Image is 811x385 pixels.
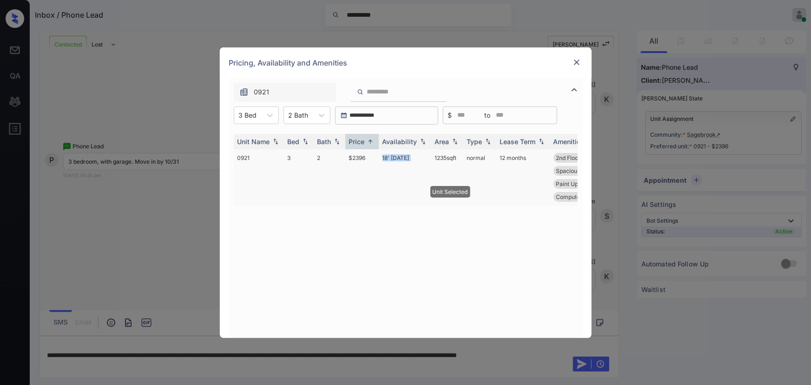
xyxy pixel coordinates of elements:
img: sorting [537,138,546,145]
img: sorting [483,138,493,145]
td: 12 months [496,149,550,206]
td: 0921 [234,149,284,206]
div: Price [349,138,365,146]
span: 0921 [254,87,270,97]
div: Lease Term [500,138,536,146]
span: to [485,110,491,120]
span: $ [448,110,452,120]
span: Paint Upgrade -... [556,180,602,187]
td: normal [463,149,496,206]
td: $2396 [345,149,379,206]
td: 18' [DATE] [379,149,431,206]
span: 2nd Floor [556,154,581,161]
img: sorting [271,138,280,145]
span: Computer desk [556,193,597,200]
div: Amenities [554,138,585,146]
img: sorting [332,138,342,145]
span: Spacious Closet [556,167,599,174]
img: icon-zuma [357,88,364,96]
div: Bed [288,138,300,146]
div: Pricing, Availability and Amenities [220,47,592,78]
img: sorting [450,138,460,145]
div: Type [467,138,482,146]
td: 1235 sqft [431,149,463,206]
img: sorting [418,138,428,145]
td: 3 [284,149,314,206]
div: Availability [382,138,417,146]
img: sorting [301,138,310,145]
img: icon-zuma [569,84,580,95]
img: icon-zuma [239,87,249,97]
img: close [572,58,581,67]
td: 2 [314,149,345,206]
div: Area [435,138,449,146]
div: Bath [317,138,331,146]
div: Unit Name [237,138,270,146]
img: sorting [366,138,375,145]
